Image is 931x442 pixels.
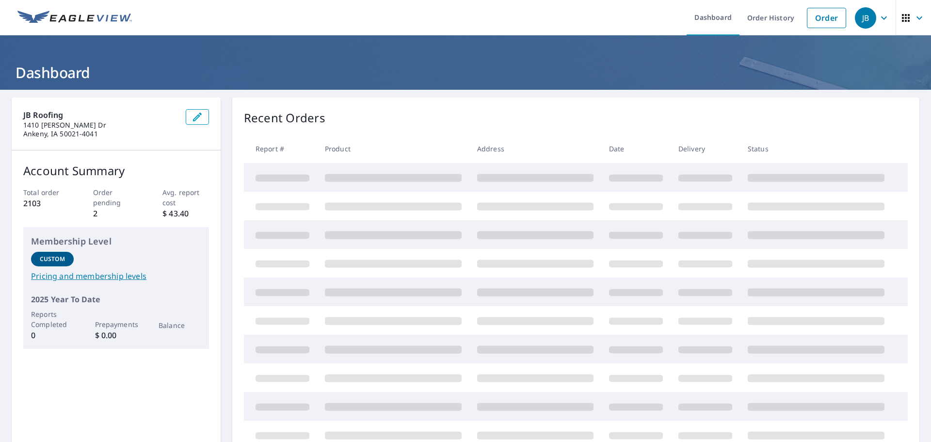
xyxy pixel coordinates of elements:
p: Recent Orders [244,109,325,127]
p: $ 43.40 [162,208,209,219]
p: JB Roofing [23,109,178,121]
p: Avg. report cost [162,187,209,208]
p: Ankeny, IA 50021-4041 [23,130,178,138]
p: 0 [31,329,74,341]
th: Delivery [671,134,740,163]
p: 2 [93,208,140,219]
th: Product [317,134,469,163]
p: 2025 Year To Date [31,294,201,305]
a: Pricing and membership levels [31,270,201,282]
p: 2103 [23,197,70,209]
p: Prepayments [95,319,138,329]
p: Account Summary [23,162,209,180]
th: Status [740,134,892,163]
a: Order [807,8,846,28]
th: Report # [244,134,317,163]
th: Address [469,134,601,163]
p: 1410 [PERSON_NAME] Dr [23,121,178,130]
p: $ 0.00 [95,329,138,341]
img: EV Logo [17,11,132,25]
p: Membership Level [31,235,201,248]
p: Custom [40,255,65,263]
h1: Dashboard [12,63,919,82]
p: Balance [159,320,201,330]
p: Order pending [93,187,140,208]
div: JB [855,7,876,29]
p: Reports Completed [31,309,74,329]
p: Total order [23,187,70,197]
th: Date [601,134,671,163]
